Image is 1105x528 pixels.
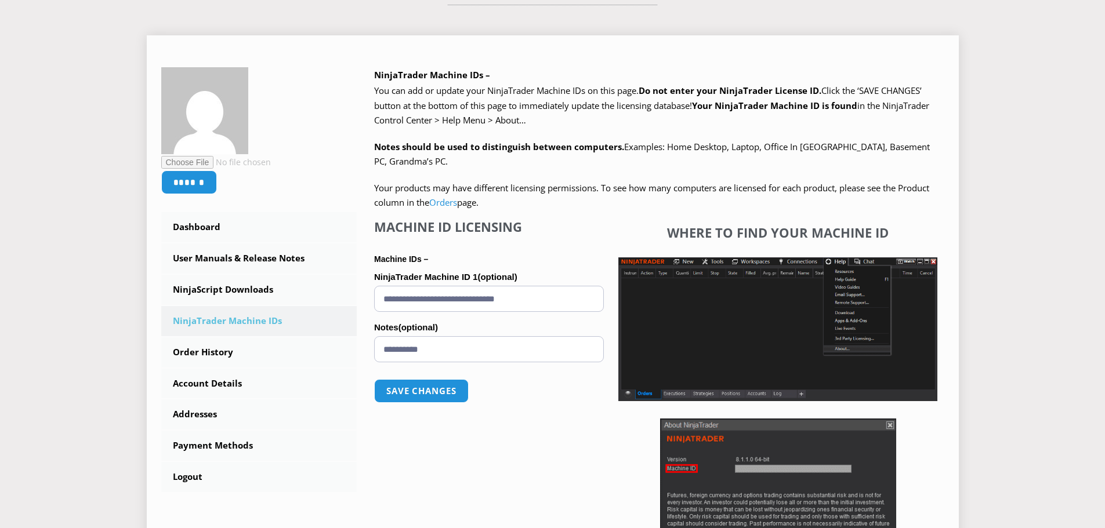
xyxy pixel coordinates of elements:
[398,322,438,332] span: (optional)
[374,254,428,264] strong: Machine IDs –
[374,85,929,126] span: Click the ‘SAVE CHANGES’ button at the bottom of this page to immediately update the licensing da...
[374,268,604,286] label: NinjaTrader Machine ID 1
[374,319,604,336] label: Notes
[477,272,517,282] span: (optional)
[429,196,457,208] a: Orders
[161,275,357,305] a: NinjaScript Downloads
[161,243,357,274] a: User Manuals & Release Notes
[161,212,357,492] nav: Account pages
[374,85,639,96] span: You can add or update your NinjaTrader Machine IDs on this page.
[161,67,248,154] img: 6adf800bb23dcc320338560b0a83528c39204a7c002616cbb974d500884f6801
[161,369,357,399] a: Account Details
[692,100,857,111] strong: Your NinjaTrader Machine ID is found
[161,306,357,336] a: NinjaTrader Machine IDs
[374,141,624,152] strong: Notes should be used to distinguish between computers.
[161,462,357,492] a: Logout
[161,212,357,242] a: Dashboard
[161,337,357,367] a: Order History
[639,85,821,96] b: Do not enter your NinjaTrader License ID.
[161,431,357,461] a: Payment Methods
[618,257,937,401] img: Screenshot 2025-01-17 1155544 | Affordable Indicators – NinjaTrader
[374,182,929,209] span: Your products may have different licensing permissions. To see how many computers are licensed fo...
[374,219,604,234] h4: Machine ID Licensing
[161,399,357,429] a: Addresses
[618,225,937,240] h4: Where to find your Machine ID
[374,141,930,167] span: Examples: Home Desktop, Laptop, Office In [GEOGRAPHIC_DATA], Basement PC, Grandma’s PC.
[374,69,490,81] b: NinjaTrader Machine IDs –
[374,379,469,403] button: Save changes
